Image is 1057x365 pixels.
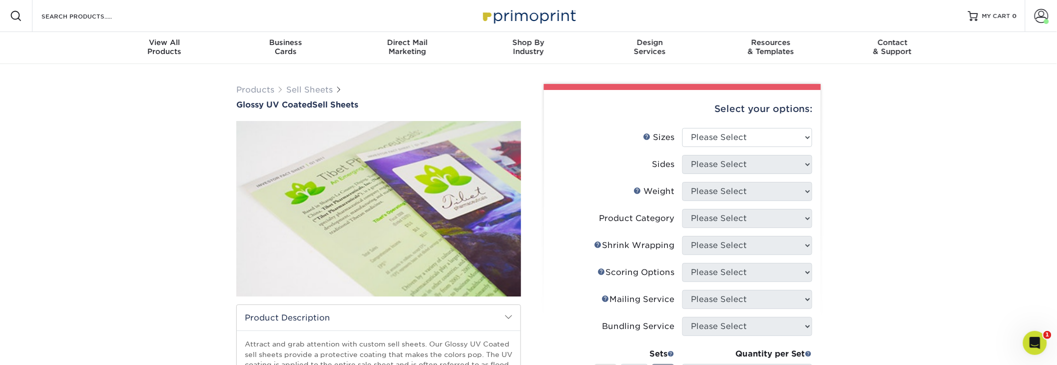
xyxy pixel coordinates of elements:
[236,100,521,109] a: Glossy UV CoatedSell Sheets
[710,32,832,64] a: Resources& Templates
[710,38,832,56] div: & Templates
[225,32,347,64] a: BusinessCards
[832,38,953,56] div: & Support
[589,32,710,64] a: DesignServices
[1023,331,1047,355] iframe: Intercom live chat
[225,38,347,56] div: Cards
[552,90,813,128] div: Select your options:
[982,12,1011,20] span: MY CART
[479,5,578,26] img: Primoprint
[468,38,589,47] span: Shop By
[236,100,521,109] h1: Sell Sheets
[643,131,674,143] div: Sizes
[594,239,674,251] div: Shrink Wrapping
[104,38,225,56] div: Products
[682,348,812,360] div: Quantity per Set
[236,85,274,94] a: Products
[594,348,674,360] div: Sets
[633,185,674,197] div: Weight
[597,266,674,278] div: Scoring Options
[104,32,225,64] a: View AllProducts
[347,32,468,64] a: Direct MailMarketing
[236,100,312,109] span: Glossy UV Coated
[832,38,953,47] span: Contact
[1013,12,1017,19] span: 0
[599,212,674,224] div: Product Category
[347,38,468,47] span: Direct Mail
[1044,331,1052,339] span: 1
[104,38,225,47] span: View All
[589,38,710,47] span: Design
[468,38,589,56] div: Industry
[652,158,674,170] div: Sides
[40,10,138,22] input: SEARCH PRODUCTS.....
[237,305,521,330] h2: Product Description
[602,320,674,332] div: Bundling Service
[286,85,333,94] a: Sell Sheets
[710,38,832,47] span: Resources
[589,38,710,56] div: Services
[468,32,589,64] a: Shop ByIndustry
[347,38,468,56] div: Marketing
[832,32,953,64] a: Contact& Support
[225,38,347,47] span: Business
[236,110,521,307] img: Glossy UV Coated 01
[601,293,674,305] div: Mailing Service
